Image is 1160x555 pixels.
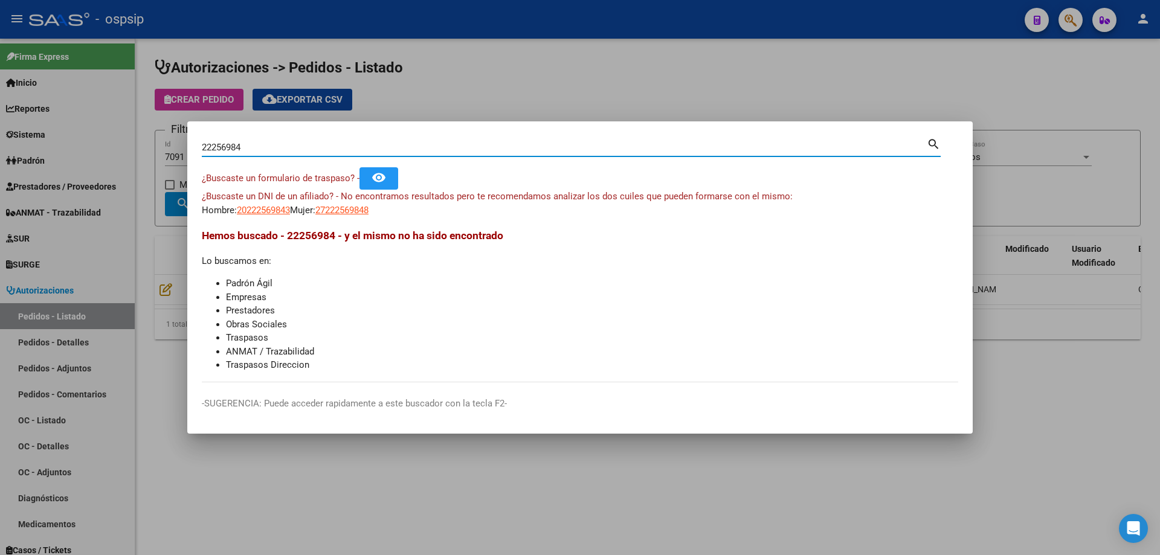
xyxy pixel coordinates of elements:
div: Open Intercom Messenger [1119,514,1148,543]
span: ¿Buscaste un formulario de traspaso? - [202,173,359,184]
li: Padrón Ágil [226,277,958,290]
mat-icon: remove_red_eye [372,170,386,185]
mat-icon: search [927,136,941,150]
li: Prestadores [226,304,958,318]
span: 20222569843 [237,205,290,216]
li: Traspasos [226,331,958,345]
li: Empresas [226,290,958,304]
div: Lo buscamos en: [202,228,958,372]
li: Traspasos Direccion [226,358,958,372]
li: ANMAT / Trazabilidad [226,345,958,359]
span: ¿Buscaste un DNI de un afiliado? - No encontramos resultados pero te recomendamos analizar los do... [202,191,793,202]
span: Hemos buscado - 22256984 - y el mismo no ha sido encontrado [202,229,503,242]
p: -SUGERENCIA: Puede acceder rapidamente a este buscador con la tecla F2- [202,397,958,411]
span: 27222569848 [315,205,369,216]
div: Hombre: Mujer: [202,190,958,217]
li: Obras Sociales [226,318,958,332]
